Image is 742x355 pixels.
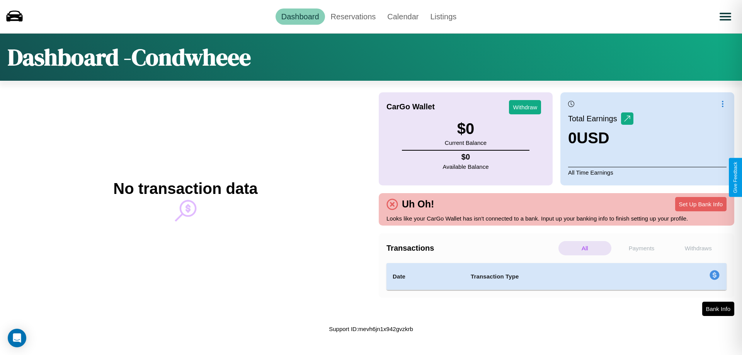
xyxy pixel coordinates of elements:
[276,8,325,25] a: Dashboard
[398,199,438,210] h4: Uh Oh!
[615,241,668,255] p: Payments
[393,272,458,281] h4: Date
[568,112,621,126] p: Total Earnings
[8,329,26,347] div: Open Intercom Messenger
[381,8,424,25] a: Calendar
[113,180,257,197] h2: No transaction data
[443,161,489,172] p: Available Balance
[733,162,738,193] div: Give Feedback
[568,167,727,178] p: All Time Earnings
[568,129,633,147] h3: 0 USD
[445,120,487,138] h3: $ 0
[675,197,727,211] button: Set Up Bank Info
[424,8,462,25] a: Listings
[471,272,646,281] h4: Transaction Type
[672,241,725,255] p: Withdraws
[8,41,251,73] h1: Dashboard - Condwheee
[325,8,382,25] a: Reservations
[558,241,611,255] p: All
[386,244,556,253] h4: Transactions
[329,324,413,334] p: Support ID: mevh6jn1x942gvzkrb
[702,302,734,316] button: Bank Info
[386,102,435,111] h4: CarGo Wallet
[443,153,489,161] h4: $ 0
[386,213,727,224] p: Looks like your CarGo Wallet has isn't connected to a bank. Input up your banking info to finish ...
[715,6,736,27] button: Open menu
[386,263,727,290] table: simple table
[445,138,487,148] p: Current Balance
[509,100,541,114] button: Withdraw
